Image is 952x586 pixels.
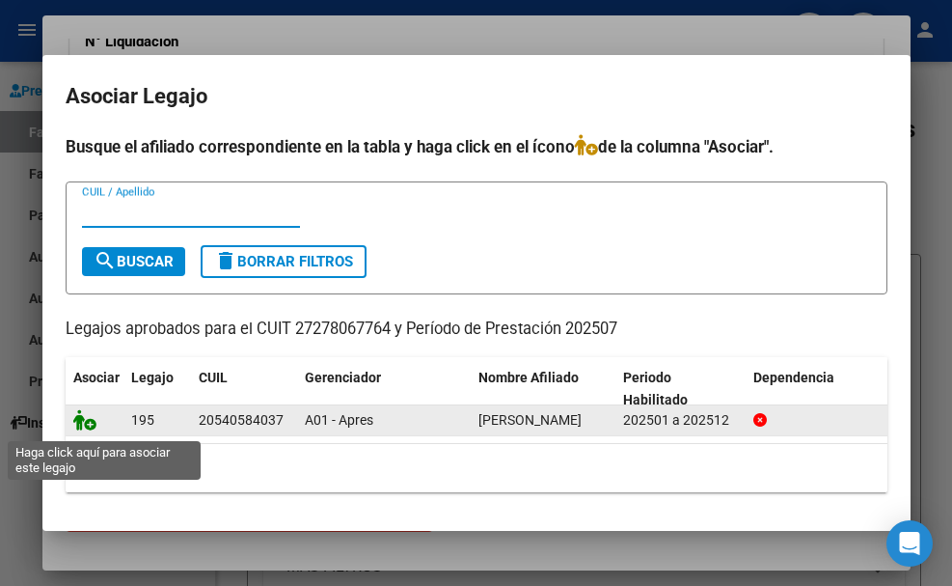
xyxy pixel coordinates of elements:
[199,409,284,432] div: 20540584037
[201,245,367,278] button: Borrar Filtros
[478,370,579,385] span: Nombre Afiliado
[623,370,688,407] span: Periodo Habilitado
[214,253,353,270] span: Borrar Filtros
[746,357,890,421] datatable-header-cell: Dependencia
[753,370,834,385] span: Dependencia
[297,357,471,421] datatable-header-cell: Gerenciador
[191,357,297,421] datatable-header-cell: CUIL
[886,520,933,567] div: Open Intercom Messenger
[471,357,615,421] datatable-header-cell: Nombre Afiliado
[305,370,381,385] span: Gerenciador
[94,253,174,270] span: Buscar
[623,409,738,432] div: 202501 a 202512
[66,318,887,342] p: Legajos aprobados para el CUIT 27278067764 y Período de Prestación 202507
[615,357,746,421] datatable-header-cell: Periodo Habilitado
[199,370,228,385] span: CUIL
[123,357,191,421] datatable-header-cell: Legajo
[66,444,887,492] div: 1 registros
[66,78,887,115] h2: Asociar Legajo
[478,412,582,428] span: ESCALANTE JOAQUIN
[73,370,120,385] span: Asociar
[66,357,123,421] datatable-header-cell: Asociar
[214,249,237,272] mat-icon: delete
[305,412,373,428] span: A01 - Apres
[131,412,154,428] span: 195
[66,134,887,159] h4: Busque el afiliado correspondiente en la tabla y haga click en el ícono de la columna "Asociar".
[82,247,185,276] button: Buscar
[131,370,174,385] span: Legajo
[94,249,117,272] mat-icon: search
